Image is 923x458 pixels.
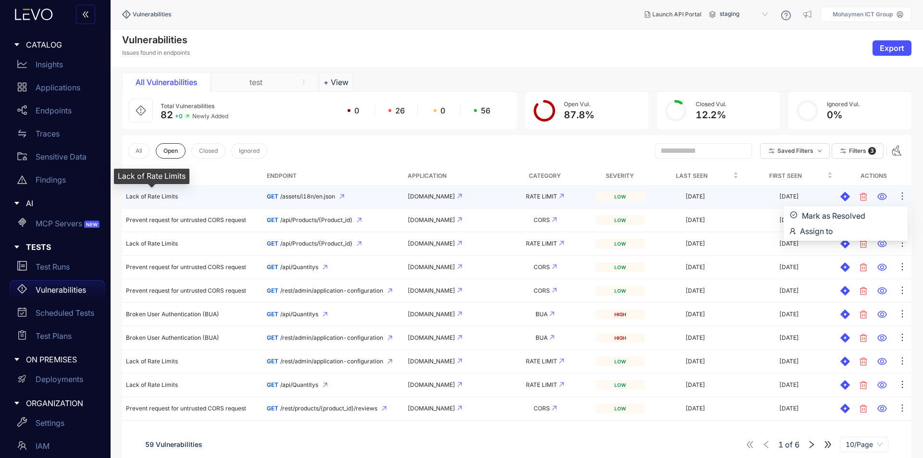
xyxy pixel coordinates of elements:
[481,106,490,115] span: 56
[17,441,27,450] span: team
[746,171,825,181] span: First Seen
[880,44,904,52] span: Export
[280,311,318,318] span: /api/Quantitys
[122,50,190,56] p: Issues found in endpoints
[10,257,105,280] a: Test Runs
[36,442,50,450] p: IAM
[17,129,27,138] span: swap
[778,440,783,449] span: 1
[267,310,278,318] span: GET
[404,167,498,185] th: Application
[637,7,709,22] button: Launch API Portal
[6,193,105,213] div: AI
[130,78,202,87] div: All Vulnerabilities
[596,380,644,390] div: low
[779,264,799,271] div: [DATE]
[36,152,87,161] p: Sensitive Data
[26,399,97,408] span: ORGANIZATION
[564,101,594,108] div: Open Vul.
[10,170,105,193] a: Findings
[836,167,911,185] th: Actions
[13,200,20,207] span: caret-right
[779,405,799,412] div: [DATE]
[263,167,404,185] th: Endpoint
[280,334,383,341] span: /rest/admin/application-configuration
[596,215,644,225] div: low
[686,382,705,388] div: [DATE]
[267,358,278,365] span: GET
[696,101,726,108] div: Closed Vul.
[267,216,278,223] span: GET
[122,34,190,46] h4: Vulnerabilities
[596,262,644,272] div: low
[10,413,105,436] a: Settings
[652,11,701,18] span: Launch API Portal
[192,113,228,120] span: Newly Added
[10,303,105,326] a: Scheduled Tests
[686,264,705,271] div: [DATE]
[779,358,799,365] div: [DATE]
[823,440,832,449] span: double-right
[280,405,377,412] span: /rest/products/{product_id}/reviews
[13,244,20,250] span: caret-right
[145,440,202,448] span: 59 Vulnerabilities
[296,78,312,87] button: remove
[592,167,648,185] th: Severity
[779,382,799,388] div: [DATE]
[10,124,105,147] a: Traces
[10,326,105,349] a: Test Plans
[36,285,86,294] p: Vulnerabilities
[76,5,95,24] button: double-left
[526,193,557,200] span: RATE LIMIT
[36,60,63,69] p: Insights
[191,143,225,159] button: Closed
[354,106,359,115] span: 0
[807,440,816,449] span: right
[126,216,246,223] span: Prevent request for untrusted CORS request
[300,79,307,86] span: more
[760,143,830,159] button: Saved Filtersdown
[649,167,742,185] th: Last Seen
[777,148,813,154] span: Saved Filters
[408,217,494,223] div: [DOMAIN_NAME]
[6,393,105,413] div: ORGANIZATION
[280,287,383,294] span: /rest/admin/application-configuration
[408,240,494,247] div: [DOMAIN_NAME]
[199,148,218,154] span: Closed
[779,334,799,341] div: [DATE]
[686,358,705,365] div: [DATE]
[26,199,97,208] span: AI
[36,309,94,317] p: Scheduled Tests
[126,334,219,341] span: Broken User Authentication (BUA)
[897,307,908,322] button: ellipsis
[239,148,260,154] span: Ignored
[36,419,64,427] p: Settings
[126,287,246,294] span: Prevent request for untrusted CORS request
[652,171,731,181] span: Last Seen
[526,381,557,388] span: RATE LIMIT
[898,333,907,344] span: ellipsis
[833,11,893,18] p: Mohaymen ICT Group
[17,175,27,185] span: warning
[126,358,178,365] span: Lack of Rate Limits
[898,380,907,391] span: ellipsis
[126,263,246,271] span: Prevent request for untrusted CORS request
[898,238,907,249] span: ellipsis
[408,405,494,412] div: [DOMAIN_NAME]
[596,286,644,296] div: low
[10,147,105,170] a: Sensitive Data
[231,143,267,159] button: Ignored
[26,355,97,364] span: ON PREMISES
[280,240,352,247] span: /api/Products/{Product_id}
[267,287,278,294] span: GET
[779,217,799,223] div: [DATE]
[122,167,263,185] th: Issue Name
[536,310,548,318] span: BUA
[36,106,72,115] p: Endpoints
[596,239,644,248] div: low
[163,148,178,154] span: Open
[280,264,318,271] span: /api/Quantitys
[779,193,799,200] div: [DATE]
[898,403,907,414] span: ellipsis
[10,370,105,393] a: Deployments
